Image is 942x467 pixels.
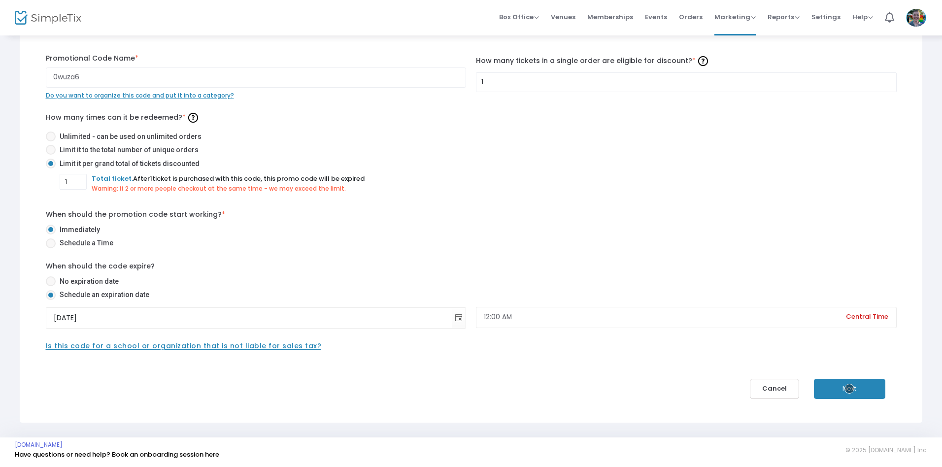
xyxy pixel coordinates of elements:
img: question-mark [188,113,198,123]
span: Marketing [714,12,756,22]
span: Immediately [56,225,100,235]
label: When should the promotion code start working? [46,209,225,220]
span: Venues [551,4,575,30]
span: Limit it per grand total of tickets discounted [56,159,200,169]
span: Schedule an expiration date [56,290,149,300]
span: 1 [150,174,152,183]
span: After ticket is purchased with this code, this promo code will be expired [92,174,365,183]
span: Help [852,12,873,22]
span: Central Time [838,303,897,330]
span: Do you want to organize this code and put it into a category? [46,91,234,100]
span: Unlimited - can be used on unlimited orders [56,132,202,142]
label: How many tickets in a single order are eligible for discount? [476,53,897,68]
span: Total ticket. [92,174,133,183]
span: Limit it to the total number of unique orders [56,145,199,155]
span: Orders [679,4,703,30]
span: Memberships [587,4,633,30]
span: Schedule a Time [56,238,113,248]
img: question-mark [698,56,708,66]
button: Next [814,379,885,399]
span: Settings [811,4,841,30]
input: Enter Promo Code [46,67,467,88]
span: How many times can it be redeemed? [46,112,201,122]
button: Cancel [750,379,799,399]
label: Promotional Code Name [46,53,467,64]
span: © 2025 [DOMAIN_NAME] Inc. [845,446,927,454]
label: When should the code expire? [46,261,155,271]
a: Have questions or need help? Book an onboarding session here [15,450,219,459]
span: Is this code for a school or organization that is not liable for sales tax? [46,341,322,351]
span: No expiration date [56,276,119,287]
button: Toggle calendar [452,308,466,328]
span: Reports [768,12,800,22]
span: Box Office [499,12,539,22]
input: End Time [476,307,897,328]
input: null [46,308,452,328]
span: Events [645,4,667,30]
a: [DOMAIN_NAME] [15,441,63,449]
span: Warning: if 2 or more people checkout at the same time - we may exceed the limit. [92,184,346,193]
